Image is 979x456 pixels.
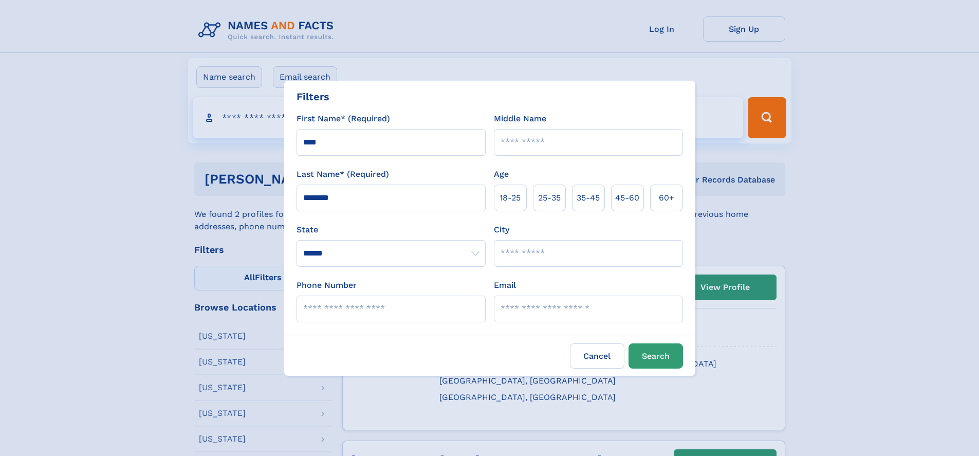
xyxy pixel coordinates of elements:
span: 25‑35 [538,192,561,204]
span: 18‑25 [500,192,521,204]
button: Search [629,343,683,369]
label: Phone Number [297,279,357,291]
label: Cancel [570,343,624,369]
span: 35‑45 [577,192,600,204]
span: 45‑60 [615,192,639,204]
span: 60+ [659,192,674,204]
label: Last Name* (Required) [297,168,389,180]
label: State [297,224,486,236]
label: Age [494,168,509,180]
label: Middle Name [494,113,546,125]
label: Email [494,279,516,291]
label: City [494,224,509,236]
div: Filters [297,89,329,104]
label: First Name* (Required) [297,113,390,125]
